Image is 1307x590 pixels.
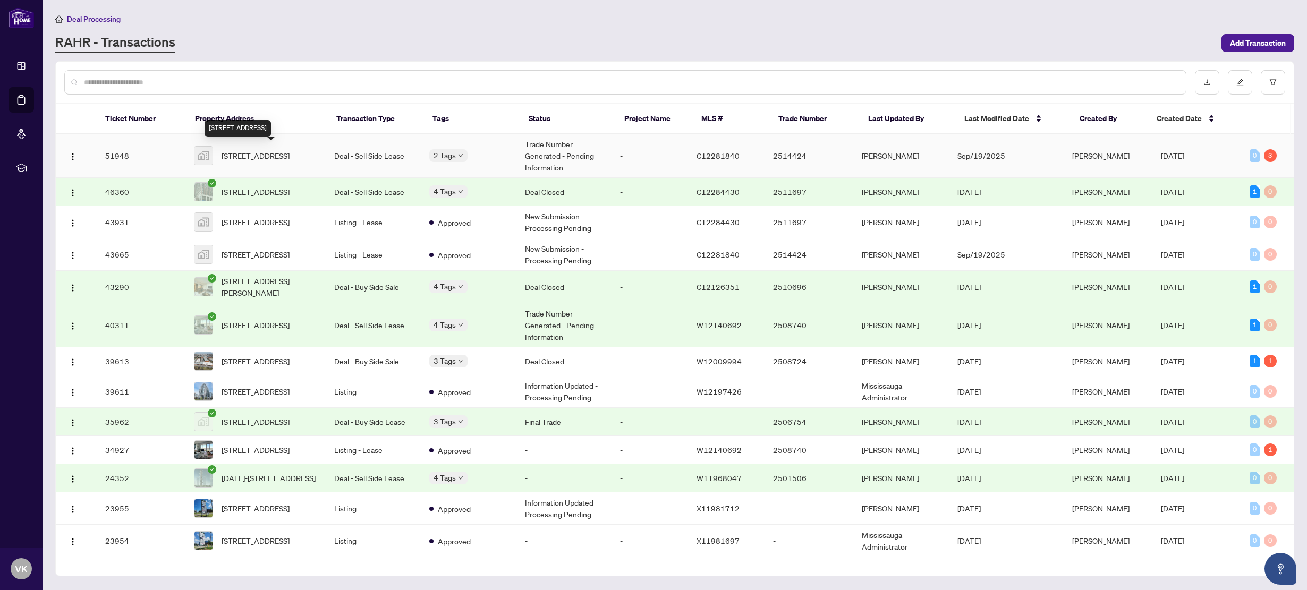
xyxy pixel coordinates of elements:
img: thumbnail-img [194,382,213,400]
span: [STREET_ADDRESS] [222,386,290,397]
td: 34927 [97,436,186,464]
img: Logo [69,284,77,292]
span: home [55,15,63,23]
span: check-circle [208,409,216,417]
td: - [612,492,688,525]
th: Last Modified Date [956,104,1071,134]
td: [PERSON_NAME] [853,408,949,436]
td: Deal - Buy Side Sale [326,271,421,303]
span: [PERSON_NAME] [1072,473,1130,483]
th: Status [520,104,616,134]
span: C12284430 [697,217,740,227]
span: [STREET_ADDRESS] [222,150,290,161]
img: thumbnail-img [194,413,213,431]
th: Project Name [616,104,693,134]
img: Logo [69,475,77,483]
td: Information Updated - Processing Pending [516,492,612,525]
td: Deal - Sell Side Lease [326,303,421,347]
th: Created By [1071,104,1148,134]
img: Logo [69,447,77,455]
div: [STREET_ADDRESS] [205,120,271,137]
span: down [458,189,463,194]
span: down [458,419,463,424]
td: 2501506 [765,464,854,492]
th: Ticket Number [97,104,186,134]
td: [PERSON_NAME] [853,134,949,178]
td: 23955 [97,492,186,525]
span: W12009994 [697,356,742,366]
td: [PERSON_NAME] [853,271,949,303]
td: - [612,134,688,178]
div: 0 [1264,502,1277,515]
td: Deal Closed [516,271,612,303]
span: [DATE] [1161,417,1184,426]
span: [DATE] [957,387,981,396]
span: [STREET_ADDRESS] [222,319,290,331]
div: 1 [1264,355,1277,367]
td: 39613 [97,347,186,375]
div: 0 [1264,415,1277,428]
th: MLS # [693,104,770,134]
td: - [516,464,612,492]
img: Logo [69,152,77,161]
div: 0 [1250,502,1260,515]
span: [PERSON_NAME] [1072,320,1130,330]
span: 4 Tags [434,280,456,293]
button: Logo [64,317,81,334]
span: down [458,322,463,328]
button: Logo [64,278,81,295]
td: - [612,408,688,436]
span: down [458,284,463,289]
td: - [516,525,612,557]
span: [PERSON_NAME] [1072,356,1130,366]
span: Created Date [1157,113,1202,124]
td: [PERSON_NAME] [853,206,949,238]
img: thumbnail-img [194,213,213,231]
span: filter [1269,79,1277,86]
button: Open asap [1264,553,1296,585]
div: 0 [1264,385,1277,398]
span: [DATE] [1161,503,1184,513]
button: Logo [64,147,81,164]
button: Logo [64,246,81,263]
span: [DATE] [957,356,981,366]
span: [PERSON_NAME] [1072,445,1130,455]
td: - [612,271,688,303]
span: 3 Tags [434,355,456,367]
span: [DATE] [957,445,981,455]
span: [DATE] [1161,320,1184,330]
td: 2511697 [765,178,854,206]
div: 1 [1250,280,1260,293]
span: [PERSON_NAME] [1072,387,1130,396]
button: Logo [64,469,81,486]
td: New Submission - Processing Pending [516,238,612,271]
th: Transaction Type [328,104,424,134]
span: W12140692 [697,445,742,455]
td: Deal Closed [516,178,612,206]
span: [PERSON_NAME] [1072,417,1130,426]
th: Tags [424,104,520,134]
span: [DATE] [1161,217,1184,227]
div: 1 [1264,443,1277,456]
span: check-circle [208,274,216,283]
td: [PERSON_NAME] [853,464,949,492]
td: Mississauga Administrator [853,525,949,557]
span: [DATE] [957,320,981,330]
span: [DATE] [1161,282,1184,292]
td: 46360 [97,178,186,206]
img: Logo [69,537,77,546]
button: edit [1228,70,1252,95]
div: 0 [1250,472,1260,484]
div: 0 [1264,280,1277,293]
img: thumbnail-img [194,441,213,459]
button: download [1195,70,1219,95]
span: 2 Tags [434,149,456,161]
div: 0 [1264,216,1277,228]
td: Trade Number Generated - Pending Information [516,134,612,178]
td: - [612,178,688,206]
span: Add Transaction [1230,35,1286,52]
img: thumbnail-img [194,183,213,201]
td: 39611 [97,375,186,408]
td: - [612,525,688,557]
span: check-circle [208,465,216,474]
